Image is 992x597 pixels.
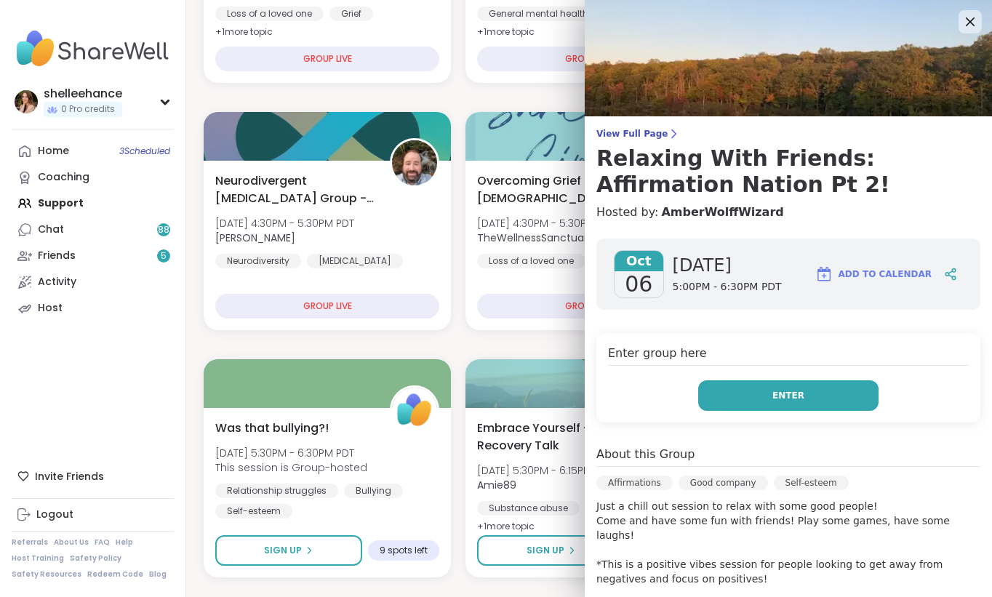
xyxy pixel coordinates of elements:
[215,47,439,71] div: GROUP LIVE
[477,478,516,492] b: Amie89
[392,140,437,185] img: Brian_L
[12,217,174,243] a: Chat88
[38,144,69,159] div: Home
[12,295,174,321] a: Host
[119,145,170,157] span: 3 Scheduled
[95,537,110,548] a: FAQ
[215,7,324,21] div: Loss of a loved one
[12,502,174,528] a: Logout
[815,265,833,283] img: ShareWell Logomark
[477,7,600,21] div: General mental health
[215,172,374,207] span: Neurodivergent [MEDICAL_DATA] Group - [DATE]
[392,388,437,433] img: ShareWell
[477,231,593,245] b: TheWellnessSanctuary
[698,380,879,411] button: Enter
[329,7,373,21] div: Grief
[215,254,301,268] div: Neurodiversity
[380,545,428,556] span: 9 spots left
[12,138,174,164] a: Home3Scheduled
[215,216,354,231] span: [DATE] 4:30PM - 5:30PM PDT
[215,535,362,566] button: Sign Up
[809,257,938,292] button: Add to Calendar
[477,47,701,71] div: GROUP LIVE
[215,484,338,498] div: Relationship struggles
[70,553,121,564] a: Safety Policy
[477,501,580,516] div: Substance abuse
[54,537,89,548] a: About Us
[527,544,564,557] span: Sign Up
[596,446,695,463] h4: About this Group
[774,476,849,490] div: Self-esteem
[344,484,403,498] div: Bullying
[625,271,652,297] span: 06
[87,569,143,580] a: Redeem Code
[215,231,295,245] b: [PERSON_NAME]
[596,128,980,198] a: View Full PageRelaxing With Friends: Affirmation Nation Pt 2!
[477,254,585,268] div: Loss of a loved one
[38,301,63,316] div: Host
[149,569,167,580] a: Blog
[12,164,174,191] a: Coaching
[679,476,768,490] div: Good company
[215,294,439,318] div: GROUP LIVE
[44,86,122,102] div: shelleehance
[38,249,76,263] div: Friends
[615,251,663,271] span: Oct
[772,389,804,402] span: Enter
[38,275,76,289] div: Activity
[36,508,73,522] div: Logout
[839,268,932,281] span: Add to Calendar
[477,294,701,318] div: GROUP LIVE
[116,537,133,548] a: Help
[12,537,48,548] a: Referrals
[477,420,636,454] span: Embrace Yourself - Recovery Talk
[215,504,292,518] div: Self-esteem
[477,216,616,231] span: [DATE] 4:30PM - 5:30PM PDT
[12,23,174,74] img: ShareWell Nav Logo
[12,243,174,269] a: Friends5
[608,345,969,366] h4: Enter group here
[307,254,403,268] div: [MEDICAL_DATA]
[12,269,174,295] a: Activity
[215,446,367,460] span: [DATE] 5:30PM - 6:30PM PDT
[673,254,782,277] span: [DATE]
[596,476,673,490] div: Affirmations
[596,204,980,221] h4: Hosted by:
[477,172,636,207] span: Overcoming Grief Through [DEMOGRAPHIC_DATA]: Sanctuary Circle
[477,535,625,566] button: Sign Up
[38,223,64,237] div: Chat
[596,128,980,140] span: View Full Page
[12,463,174,489] div: Invite Friends
[661,204,783,221] a: AmberWolffWizard
[477,463,613,478] span: [DATE] 5:30PM - 6:15PM PDT
[215,460,367,475] span: This session is Group-hosted
[161,250,167,263] span: 5
[264,544,302,557] span: Sign Up
[15,90,38,113] img: shelleehance
[215,420,329,437] span: Was that bullying?!
[12,553,64,564] a: Host Training
[12,569,81,580] a: Safety Resources
[596,145,980,198] h3: Relaxing With Friends: Affirmation Nation Pt 2!
[61,103,115,116] span: 0 Pro credits
[38,170,89,185] div: Coaching
[158,224,169,236] span: 88
[673,280,782,295] span: 5:00PM - 6:30PM PDT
